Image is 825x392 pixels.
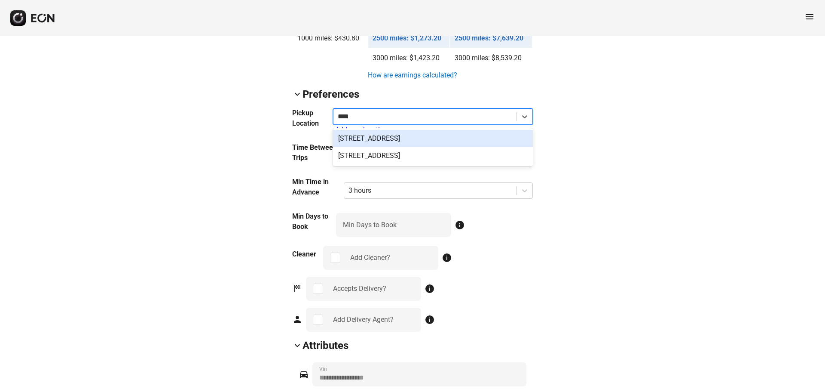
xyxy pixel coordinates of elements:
[455,220,465,230] span: info
[335,125,533,135] div: Add new location
[450,49,532,68] td: 3000 miles: $8,539.20
[368,29,450,48] td: 2500 miles: $1,273.20
[425,284,435,294] span: info
[292,249,316,259] h3: Cleaner
[333,130,533,147] div: [STREET_ADDRESS]
[293,29,367,48] td: 1000 miles: $430.80
[292,142,342,163] h3: Time Between Trips
[299,369,309,380] span: directions_car
[292,340,302,351] span: keyboard_arrow_down
[367,70,458,80] a: How are earnings calculated?
[333,147,533,164] div: [STREET_ADDRESS]
[292,89,302,99] span: keyboard_arrow_down
[450,29,532,48] td: 2500 miles: $7,639.20
[292,177,344,198] h3: Min Time in Advance
[350,253,390,263] div: Add Cleaner?
[368,49,450,68] td: 3000 miles: $1,423.20
[302,87,359,101] h2: Preferences
[292,211,336,232] h3: Min Days to Book
[333,315,394,325] div: Add Delivery Agent?
[343,220,397,230] label: Min Days to Book
[804,12,815,22] span: menu
[333,284,386,294] div: Accepts Delivery?
[292,108,333,129] h3: Pickup Location
[292,283,302,293] span: sports_score
[292,314,302,324] span: person
[442,253,452,263] span: info
[302,339,348,352] h2: Attributes
[425,315,435,325] span: info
